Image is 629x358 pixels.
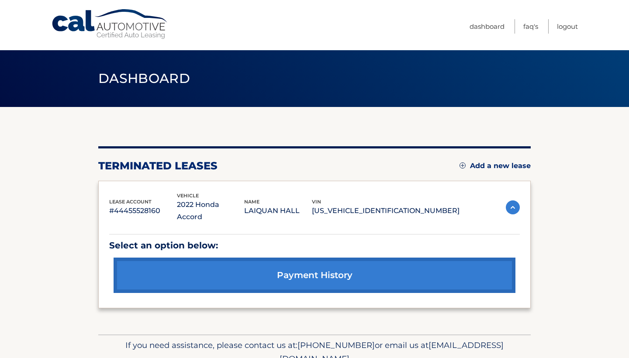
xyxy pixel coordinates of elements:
[109,205,177,217] p: #44455528160
[98,159,218,172] h2: terminated leases
[460,162,531,170] a: Add a new lease
[114,258,515,293] a: payment history
[312,199,321,205] span: vin
[297,340,375,350] span: [PHONE_NUMBER]
[557,19,578,34] a: Logout
[506,200,520,214] img: accordion-active.svg
[470,19,505,34] a: Dashboard
[98,70,190,86] span: Dashboard
[312,205,460,217] p: [US_VEHICLE_IDENTIFICATION_NUMBER]
[244,199,259,205] span: name
[244,205,312,217] p: LAIQUAN HALL
[109,238,520,253] p: Select an option below:
[51,9,169,40] a: Cal Automotive
[523,19,538,34] a: FAQ's
[109,199,152,205] span: lease account
[177,199,245,223] p: 2022 Honda Accord
[460,162,466,169] img: add.svg
[177,193,199,199] span: vehicle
